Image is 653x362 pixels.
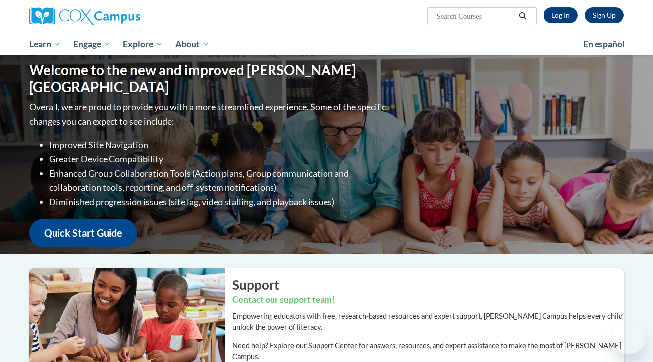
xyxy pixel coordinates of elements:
[175,38,209,50] span: About
[232,311,624,333] p: Empowering educators with free, research-based resources and expert support, [PERSON_NAME] Campus...
[29,100,388,129] p: Overall, we are proud to provide you with a more streamlined experience. Some of the specific cha...
[123,38,163,50] span: Explore
[29,219,137,247] a: Quick Start Guide
[583,39,625,49] span: En español
[29,38,60,50] span: Learn
[73,38,110,50] span: Engage
[23,33,67,55] a: Learn
[585,7,624,23] a: Register
[577,34,631,54] a: En español
[544,7,578,23] a: Log In
[14,33,639,55] div: Main menu
[29,7,140,25] img: Cox Campus
[613,322,645,354] iframe: Button to launch messaging window
[49,138,388,152] li: Improved Site Navigation
[29,62,388,95] h1: Welcome to the new and improved [PERSON_NAME][GEOGRAPHIC_DATA]
[49,166,388,195] li: Enhanced Group Collaboration Tools (Action plans, Group communication and collaboration tools, re...
[169,33,216,55] a: About
[436,10,515,22] input: Search Courses
[515,10,530,22] button: Search
[232,340,624,362] p: Need help? Explore our Support Center for answers, resources, and expert assistance to make the m...
[49,195,388,209] li: Diminished progression issues (site lag, video stalling, and playback issues)
[67,33,117,55] a: Engage
[49,152,388,166] li: Greater Device Compatibility
[232,294,624,306] h3: Contact our support team!
[116,33,169,55] a: Explore
[232,276,624,294] h2: Support
[29,7,218,25] a: Cox Campus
